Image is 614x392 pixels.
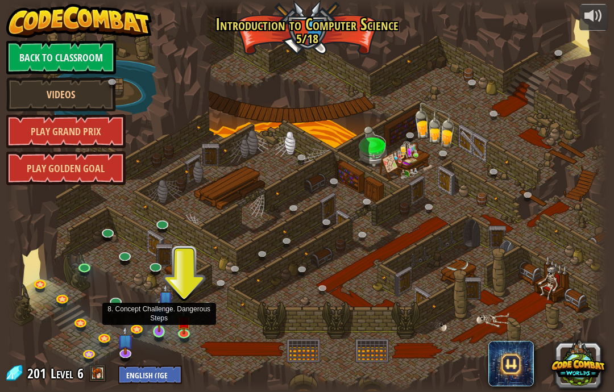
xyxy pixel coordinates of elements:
img: level-banner-unstarted-subscriber.png [117,326,134,355]
img: CodeCombat - Learn how to code by playing a game [6,4,152,38]
img: level-banner-unstarted-subscriber.png [152,299,167,332]
span: Level [51,364,73,383]
span: 6 [77,364,84,382]
a: Back to Classroom [6,40,116,74]
a: Play Golden Goal [6,151,126,185]
a: Videos [6,77,116,111]
img: level-banner-unstarted-subscriber.png [159,285,173,310]
span: 201 [27,364,49,382]
a: Play Grand Prix [6,114,126,148]
button: Adjust volume [579,4,608,31]
img: level-banner-unstarted.png [177,310,192,335]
